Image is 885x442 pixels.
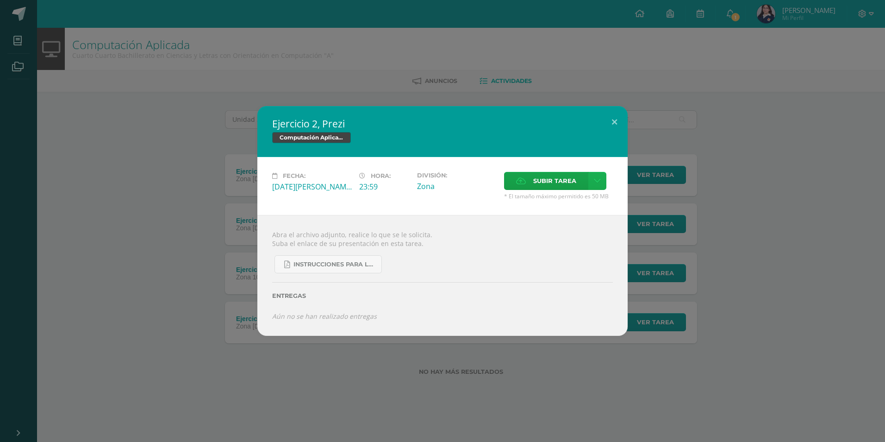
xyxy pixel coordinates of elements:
[417,172,497,179] label: División:
[601,106,628,138] button: Close (Esc)
[417,181,497,191] div: Zona
[359,182,410,192] div: 23:59
[293,261,377,268] span: Instrucciones para la investigación sobre términos informáticos.pdf
[371,172,391,179] span: Hora:
[272,132,351,143] span: Computación Aplicada
[272,312,377,321] i: Aún no se han realizado entregas
[533,172,576,189] span: Subir tarea
[272,117,613,130] h2: Ejercicio 2, Prezi
[272,292,613,299] label: Entregas
[257,215,628,335] div: Abra el archivo adjunto, realice lo que se le solicita. Suba el enlace de su presentación en esta...
[272,182,352,192] div: [DATE][PERSON_NAME]
[504,192,613,200] span: * El tamaño máximo permitido es 50 MB
[274,255,382,273] a: Instrucciones para la investigación sobre términos informáticos.pdf
[283,172,305,179] span: Fecha:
